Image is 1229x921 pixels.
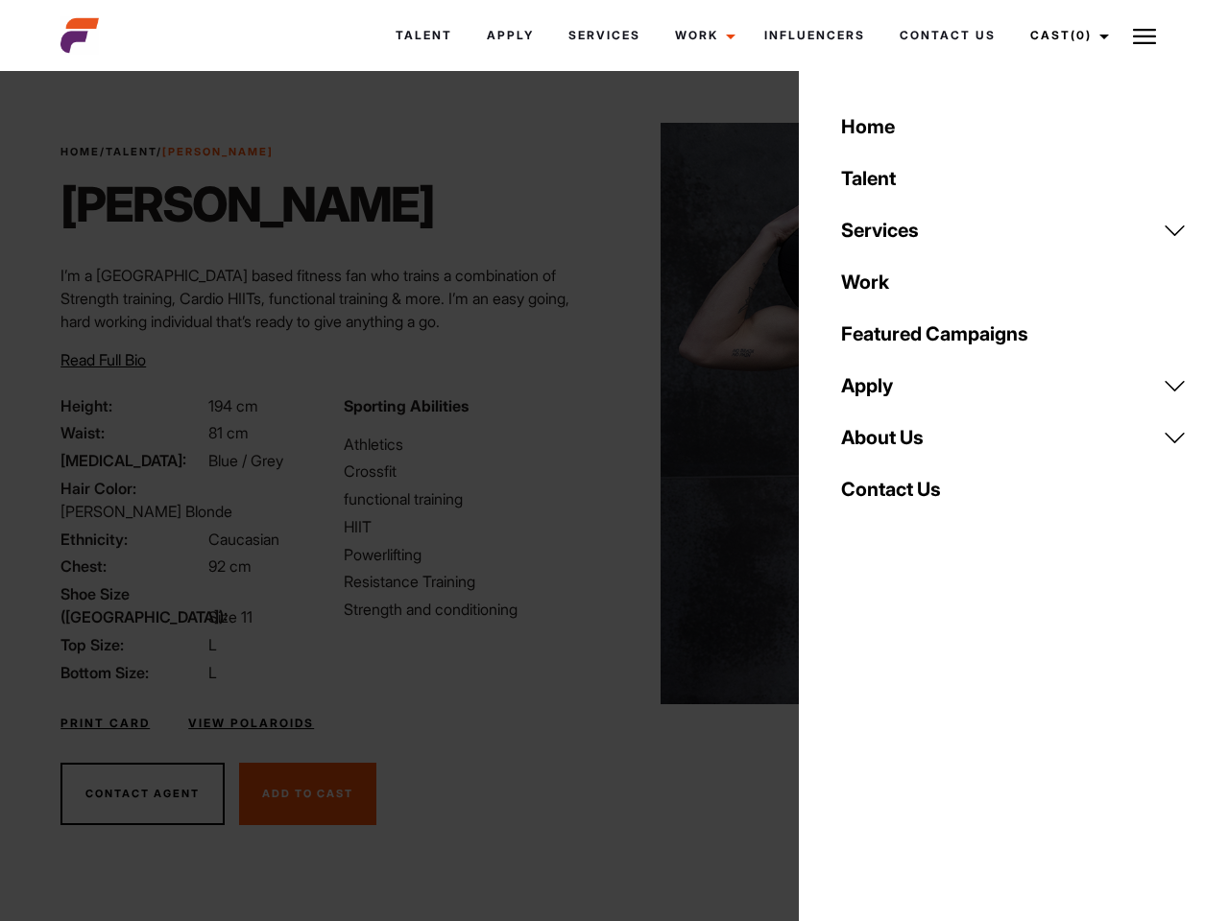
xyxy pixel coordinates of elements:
[60,582,205,628] span: Shoe Size ([GEOGRAPHIC_DATA]):
[658,10,747,61] a: Work
[830,463,1198,515] a: Contact Us
[830,360,1198,412] a: Apply
[60,763,225,826] button: Contact Agent
[60,633,205,656] span: Top Size:
[208,451,283,470] span: Blue / Grey
[208,396,258,415] span: 194 cm
[344,570,603,593] li: Resistance Training
[470,10,551,61] a: Apply
[208,423,249,442] span: 81 cm
[60,394,205,417] span: Height:
[262,787,353,800] span: Add To Cast
[344,598,603,621] li: Strength and conditioning
[1133,25,1156,48] img: Burger icon
[60,715,150,732] a: Print Card
[60,176,434,233] h1: [PERSON_NAME]
[830,101,1198,153] a: Home
[830,412,1198,463] a: About Us
[882,10,1013,61] a: Contact Us
[162,145,274,158] strong: [PERSON_NAME]
[208,530,279,549] span: Caucasian
[344,396,469,415] strong: Sporting Abilities
[60,264,603,333] p: I’m a [GEOGRAPHIC_DATA] based fitness fan who trains a combination of Strength training, Cardio H...
[60,502,232,521] span: [PERSON_NAME] Blonde
[60,145,100,158] a: Home
[830,256,1198,308] a: Work
[830,153,1198,204] a: Talent
[830,204,1198,256] a: Services
[208,556,252,576] span: 92 cm
[551,10,658,61] a: Services
[106,145,157,158] a: Talent
[60,477,205,500] span: Hair Color:
[344,515,603,538] li: HIIT
[208,663,217,682] span: L
[830,308,1198,360] a: Featured Campaigns
[60,661,205,684] span: Bottom Size:
[208,635,217,654] span: L
[344,433,603,456] li: Athletics
[1071,28,1092,42] span: (0)
[60,16,99,55] img: cropped-aefm-brand-fav-22-square.png
[747,10,882,61] a: Influencers
[60,348,146,371] button: Read Full Bio
[208,607,253,626] span: Size 11
[1013,10,1121,61] a: Cast(0)
[188,715,314,732] a: View Polaroids
[344,543,603,566] li: Powerlifting
[60,555,205,578] span: Chest:
[60,449,205,472] span: [MEDICAL_DATA]:
[60,421,205,444] span: Waist:
[60,350,146,369] span: Read Full Bio
[239,763,376,826] button: Add To Cast
[60,144,274,160] span: / /
[60,528,205,551] span: Ethnicity:
[344,460,603,483] li: Crossfit
[344,487,603,510] li: functional training
[378,10,470,61] a: Talent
